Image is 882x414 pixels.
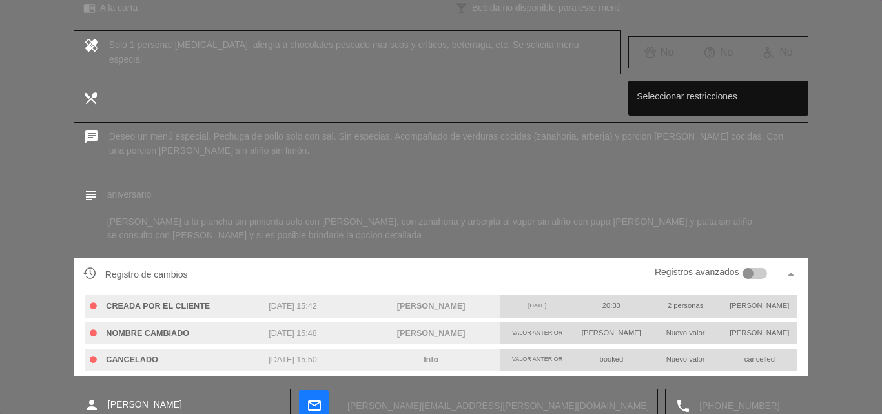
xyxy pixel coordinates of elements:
i: chat [84,129,99,159]
span: [DATE] 15:42 [269,302,317,311]
i: chrome_reader_mode [83,2,96,14]
span: [DATE] 15:48 [269,329,317,338]
div: No [748,44,808,61]
span: Nuevo valor [666,355,705,363]
span: [PERSON_NAME] [397,302,466,311]
i: local_bar [455,2,467,14]
span: CREADA POR EL CLIENTE [106,302,210,311]
span: 20:30 [602,302,620,309]
div: Solo 1 persona: [MEDICAL_DATA], alergia a chocolates pescado mariscos y críticos, beterraga, etc.... [109,37,611,67]
span: 2 personas [668,302,703,309]
span: [PERSON_NAME] [730,329,789,336]
i: local_phone [675,398,690,413]
span: Valor anterior [512,356,562,362]
span: CANCELADO [106,355,158,364]
span: Info [424,355,438,364]
span: A la carta [100,1,138,16]
span: booked [599,355,623,363]
i: arrow_drop_up [783,267,799,282]
i: person [84,397,99,413]
span: Registro de cambios [83,267,188,282]
i: healing [84,37,99,67]
i: subject [83,188,97,202]
span: [DATE] 15:50 [269,355,317,364]
div: No [689,44,748,61]
div: No [629,44,688,61]
span: NOMBRE CAMBIADO [106,329,189,338]
span: [PERSON_NAME] [108,397,182,412]
div: Deseo un menú especial. Pechuga de pollo solo con sal. Sin especias. Acompañado de verduras cocid... [74,122,808,166]
label: Registros avanzados [655,265,739,280]
span: Valor anterior [512,329,562,336]
span: [PERSON_NAME] [582,329,641,336]
span: Nuevo valor [666,329,705,336]
span: [PERSON_NAME] [397,329,466,338]
span: [PERSON_NAME] [730,302,789,309]
i: mail_outline [307,398,321,412]
span: Bebida no disponible para este menú [472,1,621,16]
span: cancelled [744,355,775,363]
i: local_dining [83,90,97,105]
span: [DATE] [528,302,546,309]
